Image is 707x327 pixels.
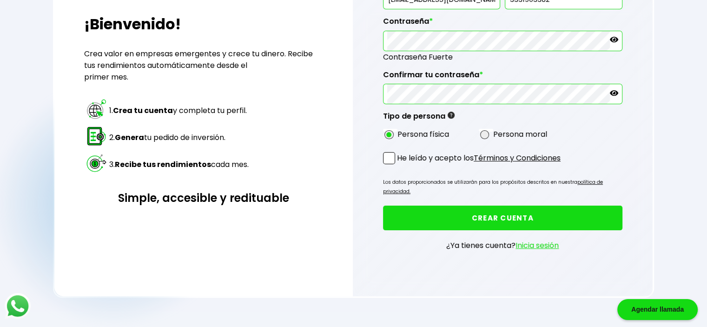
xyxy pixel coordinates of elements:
p: Crea valor en empresas emergentes y crece tu dinero. Recibe tus rendimientos automáticamente desd... [84,48,323,83]
h2: ¡Bienvenido! [84,13,323,35]
div: Agendar llamada [617,299,698,320]
label: Tipo de persona [383,112,455,126]
a: política de privacidad. [383,179,603,195]
img: paso 2 [86,125,107,147]
strong: Crea tu cuenta [113,105,173,116]
label: Persona física [397,128,449,140]
a: Términos y Condiciones [474,153,561,163]
p: Los datos proporcionados se utilizarán para los propósitos descritos en nuestra [383,178,622,196]
img: paso 1 [86,98,107,120]
img: paso 3 [86,152,107,174]
strong: Recibe tus rendimientos [115,159,211,170]
td: 2. tu pedido de inversión. [109,125,249,151]
td: 3. cada mes. [109,152,249,178]
img: logos_whatsapp-icon.242b2217.svg [5,293,31,319]
td: 1. y completa tu perfil. [109,98,249,124]
strong: Genera [115,132,144,143]
a: Inicia sesión [515,240,559,251]
label: Confirmar tu contraseña [383,70,622,84]
p: He leído y acepto los [397,152,561,164]
img: gfR76cHglkPwleuBLjWdxeZVvX9Wp6JBDmjRYY8JYDQn16A2ICN00zLTgIroGa6qie5tIuWH7V3AapTKqzv+oMZsGfMUqL5JM... [448,112,455,119]
label: Persona moral [493,128,547,140]
p: ¿Ya tienes cuenta? [446,240,559,251]
span: Contraseña Fuerte [383,51,622,63]
button: CREAR CUENTA [383,206,622,230]
label: Contraseña [383,17,622,31]
h3: Simple, accesible y redituable [84,190,323,206]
